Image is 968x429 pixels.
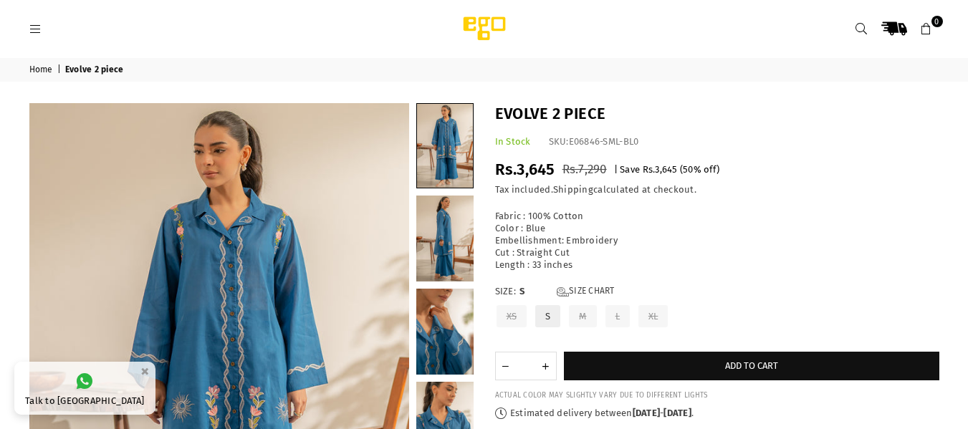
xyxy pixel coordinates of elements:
div: Tax included. calculated at checkout. [495,184,939,196]
div: Fabric : 100% Cotton Color : Blue Embellishment: Embroidery Cut : Straight Cut Length : 33 inches [495,211,939,271]
a: Talk to [GEOGRAPHIC_DATA] [14,362,155,415]
label: S [534,304,562,329]
span: E06846-SML-BL0 [569,136,639,147]
span: | [614,164,618,175]
span: In Stock [495,136,531,147]
span: Add to cart [725,360,778,371]
a: Search [849,16,875,42]
time: [DATE] [663,408,691,418]
a: Menu [23,23,49,34]
button: × [136,360,153,383]
label: L [604,304,631,329]
span: | [57,64,63,76]
label: XS [495,304,529,329]
span: 50 [683,164,694,175]
label: Size: [495,286,939,298]
span: S [519,286,548,298]
span: Evolve 2 piece [65,64,126,76]
nav: breadcrumbs [19,58,950,82]
span: Rs.3,645 [643,164,678,175]
h1: Evolve 2 piece [495,103,939,125]
time: [DATE] [633,408,661,418]
a: Size Chart [557,286,615,298]
span: ( % off) [680,164,719,175]
button: Add to cart [564,352,939,380]
label: M [567,304,598,329]
a: 0 [914,16,939,42]
label: XL [637,304,670,329]
div: ACTUAL COLOR MAY SLIGHTLY VARY DUE TO DIFFERENT LIGHTS [495,391,939,400]
a: Home [29,64,55,76]
div: SKU: [549,136,639,148]
img: Ego [423,14,545,43]
span: Save [620,164,640,175]
a: Shipping [553,184,593,196]
span: Rs.3,645 [495,160,555,179]
p: Estimated delivery between - . [495,408,939,420]
span: 0 [931,16,943,27]
quantity-input: Quantity [495,352,557,380]
span: Rs.7,290 [562,162,607,177]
